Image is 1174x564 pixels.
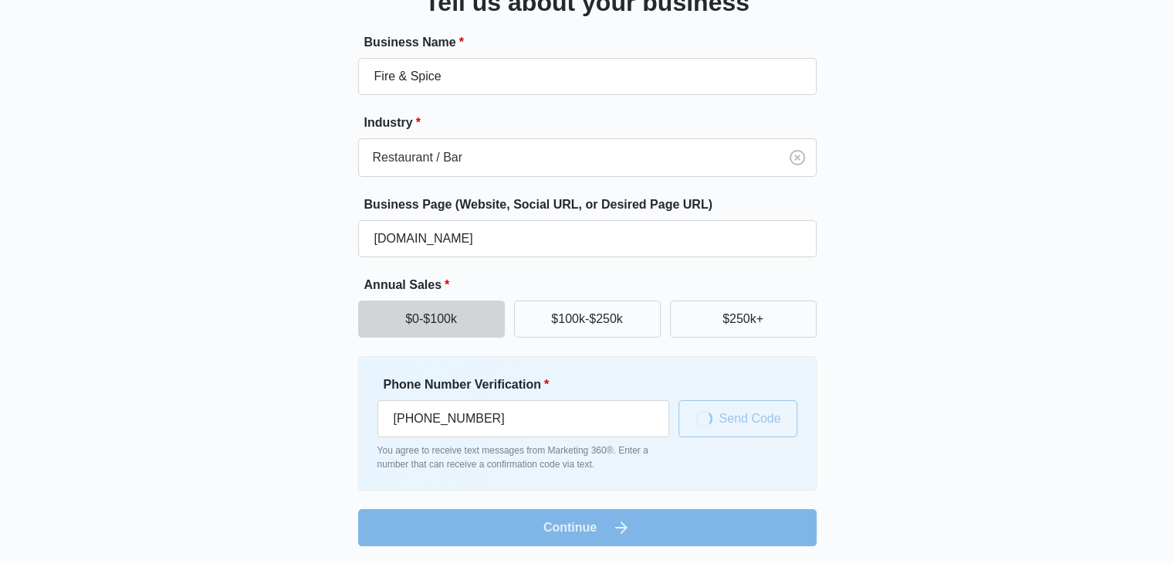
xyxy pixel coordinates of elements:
[358,58,817,95] input: e.g. Jane's Plumbing
[670,301,817,338] button: $250k+
[384,375,675,394] label: Phone Number Verification
[364,114,823,132] label: Industry
[358,301,505,338] button: $0-$100k
[364,33,823,52] label: Business Name
[364,195,823,214] label: Business Page (Website, Social URL, or Desired Page URL)
[514,301,661,338] button: $100k-$250k
[364,276,823,294] label: Annual Sales
[785,145,810,170] button: Clear
[358,220,817,257] input: e.g. janesplumbing.com
[377,443,669,471] p: You agree to receive text messages from Marketing 360®. Enter a number that can receive a confirm...
[377,400,669,437] input: Ex. +1-555-555-5555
